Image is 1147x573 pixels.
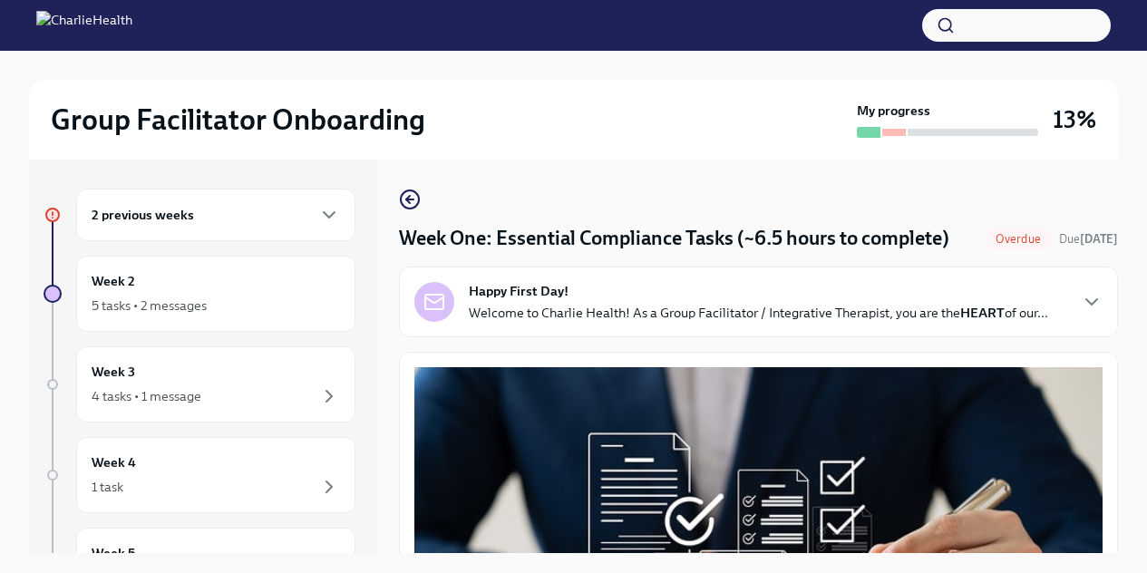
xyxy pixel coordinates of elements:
[92,452,136,472] h6: Week 4
[399,225,949,252] h4: Week One: Essential Compliance Tasks (~6.5 hours to complete)
[51,102,425,138] h2: Group Facilitator Onboarding
[44,346,355,422] a: Week 34 tasks • 1 message
[44,437,355,513] a: Week 41 task
[92,387,201,405] div: 4 tasks • 1 message
[857,102,930,120] strong: My progress
[92,543,135,563] h6: Week 5
[1080,232,1118,246] strong: [DATE]
[92,205,194,225] h6: 2 previous weeks
[1059,232,1118,246] span: Due
[76,189,355,241] div: 2 previous weeks
[92,362,135,382] h6: Week 3
[1059,230,1118,248] span: September 22nd, 2025 10:00
[960,305,1005,321] strong: HEART
[36,11,132,40] img: CharlieHealth
[469,304,1048,322] p: Welcome to Charlie Health! As a Group Facilitator / Integrative Therapist, you are the of our...
[92,478,123,496] div: 1 task
[1053,103,1096,136] h3: 13%
[469,282,569,300] strong: Happy First Day!
[985,232,1052,246] span: Overdue
[92,271,135,291] h6: Week 2
[92,296,207,315] div: 5 tasks • 2 messages
[44,256,355,332] a: Week 25 tasks • 2 messages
